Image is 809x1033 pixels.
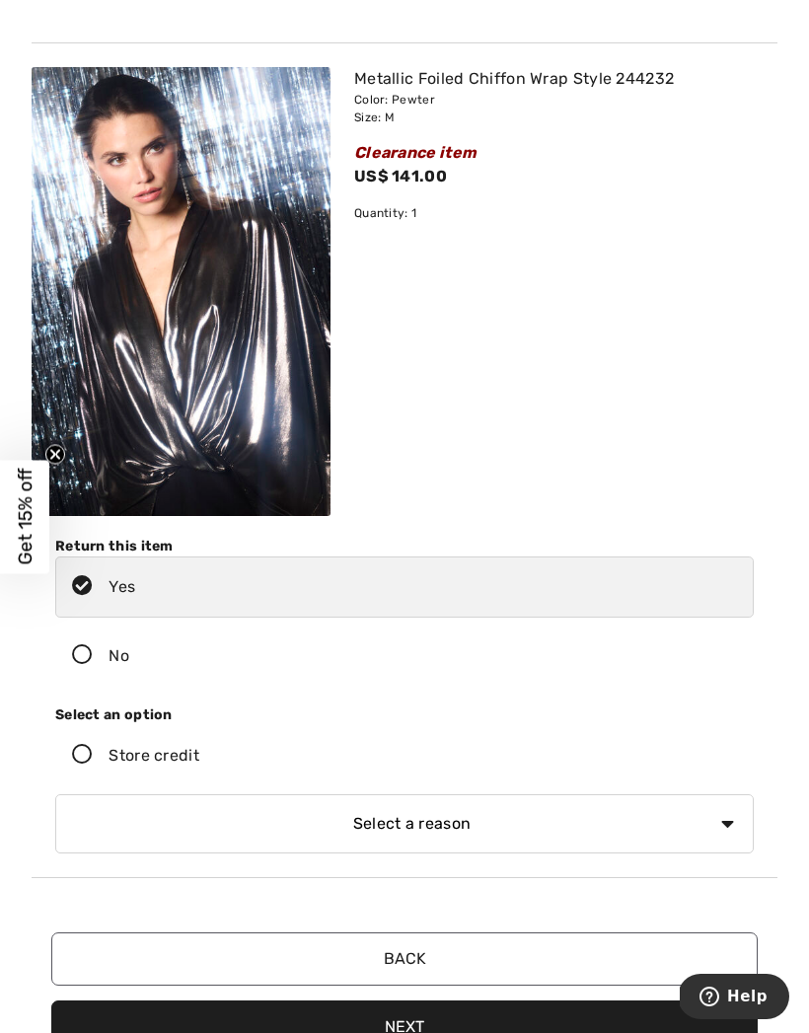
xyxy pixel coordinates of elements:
div: Clearance item [354,141,766,165]
span: Get 15% off [14,469,37,565]
label: Yes [55,556,754,618]
div: Metallic Foiled Chiffon Wrap Style 244232 [354,67,766,91]
div: Return this item [55,536,754,556]
div: Select an option [55,704,754,725]
div: US$ 141.00 [354,165,766,188]
button: Close teaser [45,444,65,464]
img: joseph-ribkoff-tops-pewter_244232b_1_7f70_search.jpg [32,67,331,516]
div: Store credit [109,744,199,768]
div: Size: M [354,109,766,126]
div: Quantity: 1 [354,204,766,222]
label: No [55,626,754,687]
div: Color: Pewter [354,91,766,109]
iframe: Opens a widget where you can find more information [680,974,789,1023]
button: Back [51,932,758,986]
